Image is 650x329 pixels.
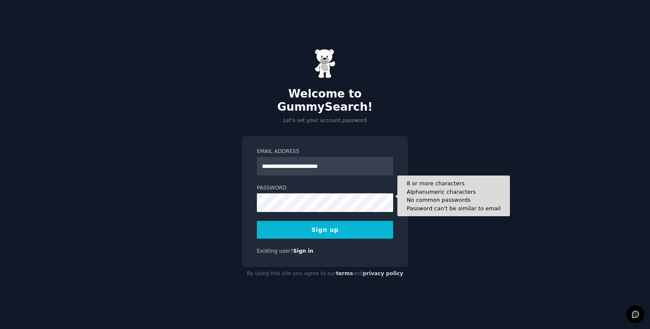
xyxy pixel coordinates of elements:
[257,248,293,254] span: Existing user?
[257,184,393,192] label: Password
[336,270,353,276] a: terms
[242,87,408,114] h2: Welcome to GummySearch!
[314,49,336,78] img: Gummy Bear
[257,148,393,156] label: Email Address
[242,117,408,125] p: Let's set your account password
[293,248,314,254] a: Sign in
[257,221,393,239] button: Sign up
[363,270,403,276] a: privacy policy
[242,267,408,281] div: By using this site you agree to our and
